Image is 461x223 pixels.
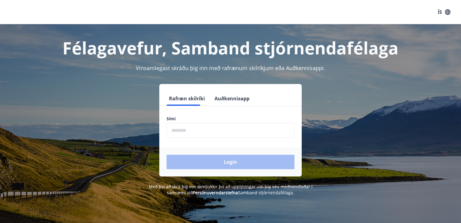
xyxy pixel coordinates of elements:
[193,190,238,196] a: Persónuverndarstefna
[21,36,440,59] h1: Félagavefur, Samband stjórnendafélaga
[136,64,325,72] span: Vinsamlegast skráðu þig inn með rafrænum skilríkjum eða Auðkennisappi.
[167,91,207,106] button: Rafræn skilríki
[149,184,313,196] span: Með því að skrá þig inn samþykkir þú að upplýsingar um þig séu meðhöndlaðar í samræmi við Samband...
[167,116,294,122] label: Sími
[212,91,252,106] button: Auðkennisapp
[434,7,454,18] button: ÍS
